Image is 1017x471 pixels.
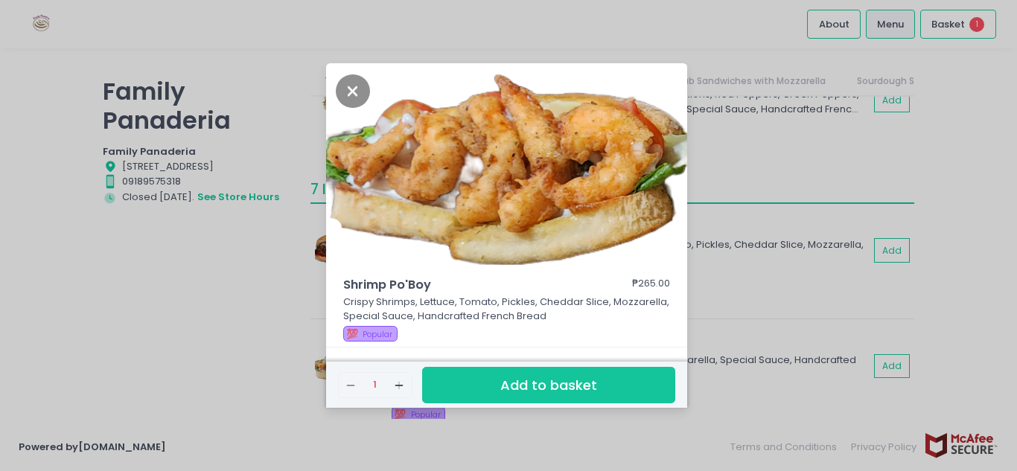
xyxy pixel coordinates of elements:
button: Add to basket [422,367,675,403]
button: Close [336,83,370,97]
span: Shrimp Po'Boy [343,276,589,294]
p: Crispy Shrimps, Lettuce, Tomato, Pickles, Cheddar Slice, Mozzarella, Special Sauce, Handcrafted F... [343,295,671,324]
span: Popular [363,329,392,340]
img: Shrimp Po'Boy [326,63,687,266]
div: ₱265.00 [632,276,670,294]
span: 💯 [346,327,358,341]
